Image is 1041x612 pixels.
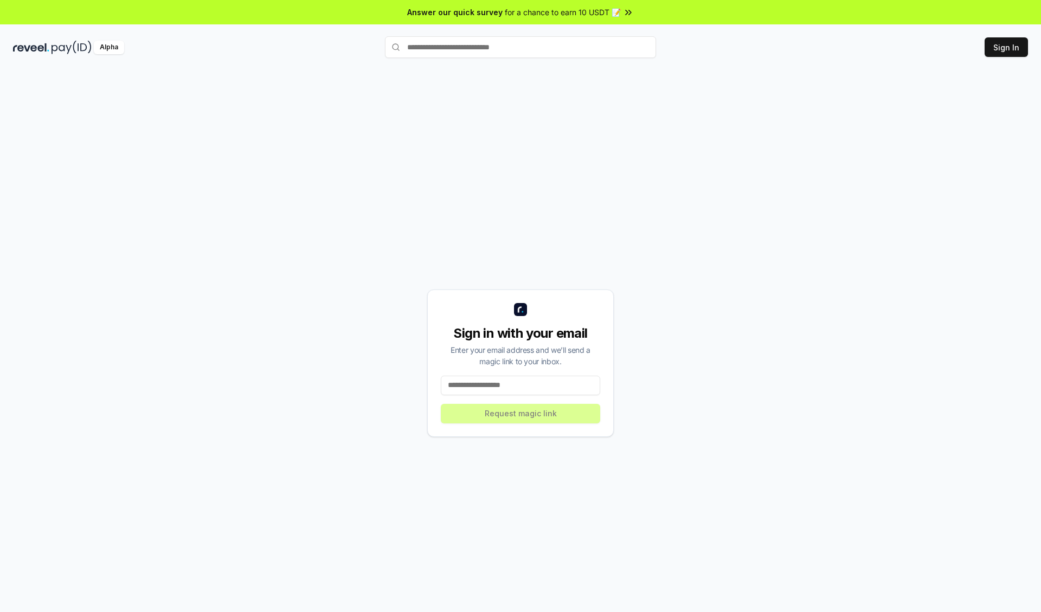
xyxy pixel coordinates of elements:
div: Enter your email address and we’ll send a magic link to your inbox. [441,344,600,367]
img: pay_id [52,41,92,54]
img: logo_small [514,303,527,316]
span: Answer our quick survey [407,7,503,18]
img: reveel_dark [13,41,49,54]
span: for a chance to earn 10 USDT 📝 [505,7,621,18]
div: Sign in with your email [441,325,600,342]
div: Alpha [94,41,124,54]
button: Sign In [985,37,1028,57]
